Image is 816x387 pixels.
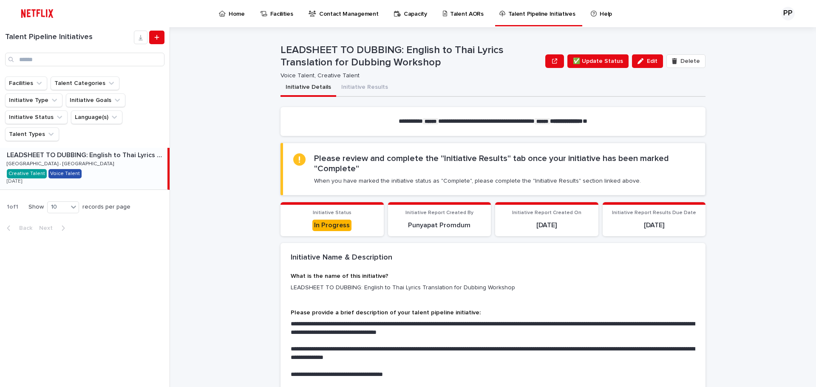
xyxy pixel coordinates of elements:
[405,210,473,215] span: Initiative Report Created By
[291,253,392,263] h2: Initiative Name & Description
[280,44,542,69] p: LEADSHEET TO DUBBING: English to Thai Lyrics Translation for Dubbing Workshop
[313,210,351,215] span: Initiative Status
[5,33,134,42] h1: Talent Pipeline Initiatives
[7,150,166,159] p: LEADSHEET TO DUBBING: English to Thai Lyrics Translation for Dubbing Workshop
[5,76,47,90] button: Facilities
[28,203,44,211] p: Show
[51,76,119,90] button: Talent Categories
[5,93,62,107] button: Initiative Type
[612,210,696,215] span: Initiative Report Results Due Date
[7,178,22,184] p: [DATE]
[312,220,351,231] div: In Progress
[5,127,59,141] button: Talent Types
[393,221,486,229] p: Punyapat Promdum
[781,7,795,20] div: PP
[500,221,593,229] p: [DATE]
[280,72,538,79] p: Voice Talent, Creative Talent
[7,159,116,167] p: [GEOGRAPHIC_DATA] - [GEOGRAPHIC_DATA]
[314,177,641,185] p: When you have marked the initiative status as "Complete", please complete the "Initiative Results...
[66,93,125,107] button: Initiative Goals
[291,283,695,292] p: LEADSHEET TO DUBBING: English to Thai Lyrics Translation for Dubbing Workshop
[336,79,393,97] button: Initiative Results
[82,203,130,211] p: records per page
[36,224,72,232] button: Next
[573,57,623,65] span: ✅ Update Status
[280,79,336,97] button: Initiative Details
[512,210,581,215] span: Initiative Report Created On
[71,110,122,124] button: Language(s)
[567,54,629,68] button: ✅ Update Status
[17,5,57,22] img: ifQbXi3ZQGMSEF7WDB7W
[7,169,47,178] div: Creative Talent
[39,225,58,231] span: Next
[314,153,695,174] h2: Please review and complete the "Initiative Results" tab once your initiative has been marked "Com...
[291,273,388,279] span: What is the name of this initiative?
[291,310,481,316] span: Please provide a brief description of your talent pipeline initiative:
[632,54,663,68] button: Edit
[680,58,700,64] span: Delete
[608,221,701,229] p: [DATE]
[14,225,32,231] span: Back
[5,53,164,66] input: Search
[5,110,68,124] button: Initiative Status
[647,58,657,64] span: Edit
[666,54,705,68] button: Delete
[48,203,68,212] div: 10
[48,169,82,178] div: Voice Talent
